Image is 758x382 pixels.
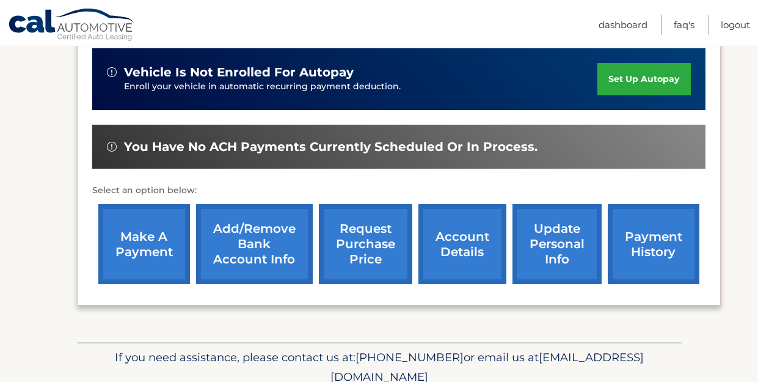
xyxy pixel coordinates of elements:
a: FAQ's [674,15,694,35]
a: Add/Remove bank account info [196,204,313,284]
a: request purchase price [319,204,412,284]
a: Cal Automotive [8,8,136,43]
a: update personal info [512,204,602,284]
span: You have no ACH payments currently scheduled or in process. [124,139,538,155]
a: account details [418,204,506,284]
a: set up autopay [597,63,690,95]
a: Dashboard [599,15,647,35]
span: [PHONE_NUMBER] [355,350,464,364]
span: vehicle is not enrolled for autopay [124,65,354,80]
p: Select an option below: [92,183,705,198]
a: Logout [721,15,750,35]
img: alert-white.svg [107,142,117,152]
a: make a payment [98,204,190,284]
p: Enroll your vehicle in automatic recurring payment deduction. [124,80,598,94]
img: alert-white.svg [107,67,117,77]
a: payment history [608,204,699,284]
